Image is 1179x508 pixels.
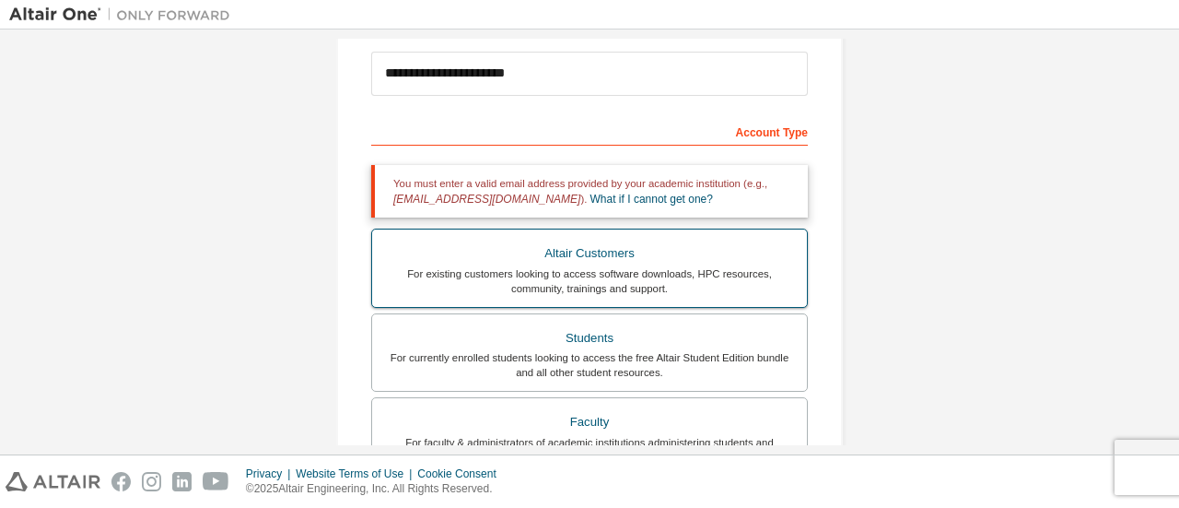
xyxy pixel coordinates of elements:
[9,6,239,24] img: Altair One
[172,472,192,491] img: linkedin.svg
[590,193,713,206] a: What if I cannot get one?
[383,435,796,465] div: For faculty & administrators of academic institutions administering students and accessing softwa...
[6,472,100,491] img: altair_logo.svg
[296,467,417,481] div: Website Terms of Use
[383,325,796,351] div: Students
[246,467,296,481] div: Privacy
[383,266,796,296] div: For existing customers looking to access software downloads, HPC resources, community, trainings ...
[371,116,808,146] div: Account Type
[371,165,808,218] div: You must enter a valid email address provided by your academic institution (e.g., ).
[383,241,796,266] div: Altair Customers
[383,350,796,380] div: For currently enrolled students looking to access the free Altair Student Edition bundle and all ...
[203,472,229,491] img: youtube.svg
[142,472,161,491] img: instagram.svg
[383,409,796,435] div: Faculty
[246,481,508,497] p: © 2025 Altair Engineering, Inc. All Rights Reserved.
[111,472,131,491] img: facebook.svg
[417,467,507,481] div: Cookie Consent
[393,193,580,206] span: [EMAIL_ADDRESS][DOMAIN_NAME]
